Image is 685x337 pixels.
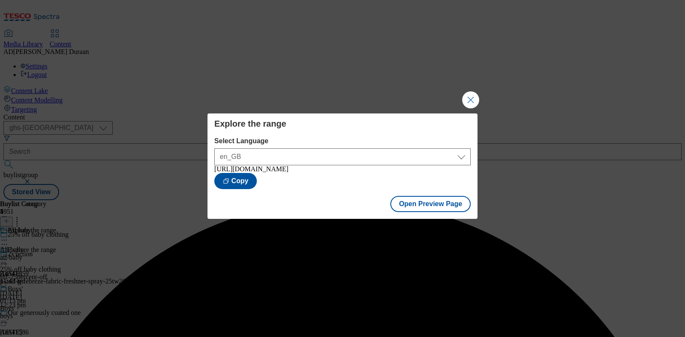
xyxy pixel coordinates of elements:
[207,113,478,219] div: Modal
[390,196,471,212] button: Open Preview Page
[214,173,257,189] button: Copy
[214,165,471,173] div: [URL][DOMAIN_NAME]
[462,91,479,108] button: Close Modal
[214,137,471,145] label: Select Language
[214,119,471,129] h4: Explore the range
